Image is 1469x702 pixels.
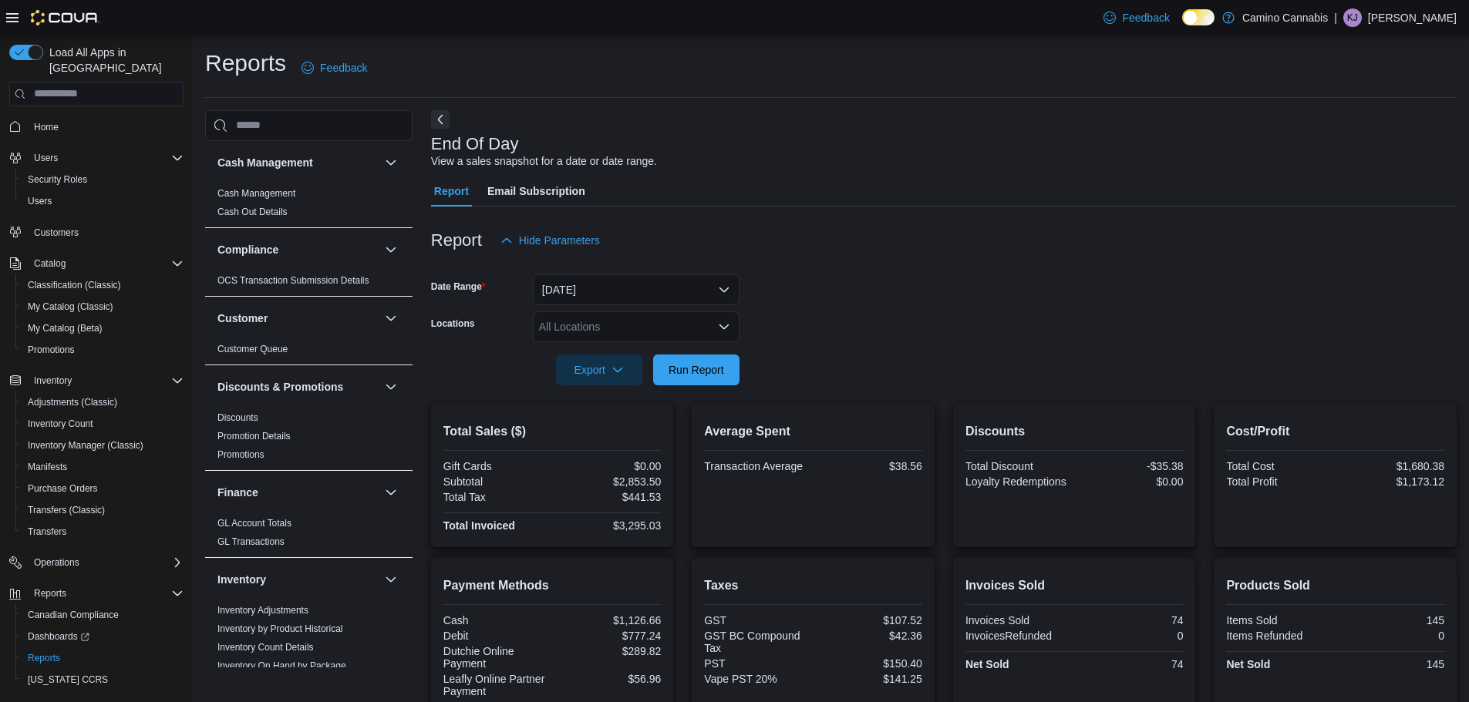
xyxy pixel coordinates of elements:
[22,522,184,541] span: Transfers
[22,192,58,210] a: Users
[1339,658,1444,670] div: 145
[34,227,79,239] span: Customers
[519,233,600,248] span: Hide Parameters
[205,48,286,79] h1: Reports
[217,517,291,529] span: GL Account Totals
[217,187,295,200] span: Cash Management
[217,518,291,529] a: GL Account Totals
[1339,475,1444,488] div: $1,173.12
[15,499,190,521] button: Transfers (Classic)
[28,254,184,273] span: Catalog
[28,482,98,495] span: Purchase Orders
[1077,460,1183,472] div: -$35.38
[382,378,400,396] button: Discounts & Promotions
[22,458,184,476] span: Manifests
[15,435,190,456] button: Inventory Manager (Classic)
[556,354,642,385] button: Export
[28,223,184,242] span: Customers
[28,371,78,390] button: Inventory
[1339,630,1444,642] div: 0
[217,155,379,170] button: Cash Management
[15,274,190,296] button: Classification (Classic)
[22,458,73,476] a: Manifests
[1182,9,1215,25] input: Dark Mode
[28,439,143,452] span: Inventory Manager (Classic)
[382,570,400,589] button: Inventory
[28,118,65,136] a: Home
[1182,25,1183,26] span: Dark Mode
[22,436,184,455] span: Inventory Manager (Classic)
[217,242,379,257] button: Compliance
[704,657,810,670] div: PST
[817,657,922,670] div: $150.40
[555,673,661,685] div: $56.96
[555,460,661,472] div: $0.00
[28,149,184,167] span: Users
[217,536,285,548] span: GL Transactions
[704,576,922,595] h2: Taxes
[320,60,367,76] span: Feedback
[22,393,123,411] a: Adjustments (Classic)
[3,147,190,169] button: Users
[22,501,184,519] span: Transfers (Classic)
[22,276,127,294] a: Classification (Classic)
[704,673,810,685] div: Vape PST 20%
[22,276,184,294] span: Classification (Classic)
[1339,614,1444,626] div: 145
[965,576,1184,595] h2: Invoices Sold
[205,408,413,470] div: Discounts & Promotions
[1226,614,1332,626] div: Items Sold
[1077,614,1183,626] div: 74
[382,240,400,259] button: Compliance
[217,642,314,653] a: Inventory Count Details
[22,297,120,316] a: My Catalog (Classic)
[28,630,89,643] span: Dashboards
[217,242,278,257] h3: Compliance
[704,422,922,441] h2: Average Spent
[217,343,288,355] span: Customer Queue
[22,670,114,689] a: [US_STATE] CCRS
[15,521,190,542] button: Transfers
[217,431,291,442] a: Promotion Details
[28,504,105,516] span: Transfers (Classic)
[443,460,549,472] div: Gift Cards
[965,658,1009,670] strong: Net Sold
[22,341,81,359] a: Promotions
[704,460,810,472] div: Transaction Average
[382,309,400,327] button: Customer
[3,116,190,138] button: Home
[28,149,64,167] button: Users
[28,117,184,136] span: Home
[217,311,268,326] h3: Customer
[1334,8,1337,27] p: |
[22,649,184,667] span: Reports
[217,660,346,671] a: Inventory On Hand by Package
[443,645,549,670] div: Dutchie Online Payment
[31,10,99,25] img: Cova
[28,418,93,430] span: Inventory Count
[434,176,469,207] span: Report
[669,362,724,378] span: Run Report
[1226,460,1332,472] div: Total Cost
[28,279,121,291] span: Classification (Classic)
[217,449,264,460] a: Promotions
[205,271,413,296] div: Compliance
[22,479,104,498] a: Purchase Orders
[15,647,190,669] button: Reports
[15,456,190,478] button: Manifests
[217,660,346,672] span: Inventory On Hand by Package
[34,152,58,164] span: Users
[1347,8,1358,27] span: KJ
[22,436,150,455] a: Inventory Manager (Classic)
[22,297,184,316] span: My Catalog (Classic)
[217,188,295,199] a: Cash Management
[965,630,1071,642] div: InvoicesRefunded
[22,522,72,541] a: Transfers
[217,572,266,587] h3: Inventory
[555,519,661,532] div: $3,295.03
[431,231,482,250] h3: Report
[34,556,79,569] span: Operations
[555,645,661,657] div: $289.82
[443,491,549,503] div: Total Tax
[28,673,108,686] span: [US_STATE] CCRS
